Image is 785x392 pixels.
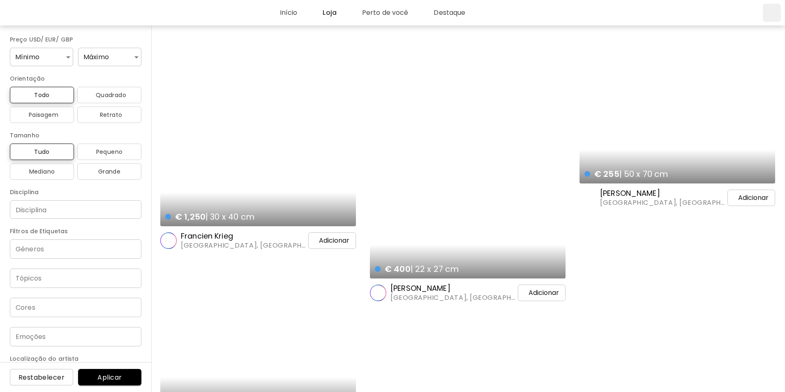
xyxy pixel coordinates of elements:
[22,111,29,118] img: icon
[10,369,73,385] button: Restabelecer
[336,207,352,224] button: favorites
[10,144,74,160] button: Tudo
[77,107,141,123] button: iconRetrato
[580,36,775,183] a: € 255| 50 x 70 cmfavoriteshttps://cdn.kaleido.art/CDN/Artwork/171422/Primary/medium.webp?updated=...
[77,144,141,160] button: Pequeno
[375,264,545,274] h4: | 22 x 27 cm
[723,8,732,18] img: chatIcon
[165,211,336,222] h4: | 30 x 40 cm
[584,169,755,179] h4: | 50 x 70 cm
[84,110,135,120] span: Retrato
[10,354,141,364] h6: Localização do artista
[16,167,67,176] span: Mediano
[508,285,566,301] button: cart-iconAdicionar
[370,36,566,278] a: € 400| 22 x 27 cmfavoriteshttps://cdn.kaleido.art/CDN/Artwork/174796/Primary/medium.webp?updated=...
[743,8,753,18] img: bellIcon
[10,163,74,180] button: Mediano
[41,131,49,139] img: info
[10,107,74,123] button: iconPaisagem
[337,9,351,16] h6: Loja
[738,194,769,202] h5: Adicionar
[16,110,67,120] span: Paisagem
[390,293,506,302] span: [GEOGRAPHIC_DATA], [GEOGRAPHIC_DATA]
[89,92,96,98] img: icon
[84,147,135,157] span: Pequeno
[434,8,483,18] a: Destaque
[77,163,141,180] button: Grande
[319,237,349,245] h5: Adicionar
[448,9,480,16] h6: Destaque
[160,36,356,226] a: € 1,250| 30 x 40 cmfavoriteshttps://cdn.kaleido.art/CDN/Artwork/174395/Primary/medium.webp?update...
[16,373,67,382] span: Restabelecer
[755,165,771,181] button: favorites
[84,90,135,100] span: Quadrado
[16,147,67,157] span: Tudo
[724,193,734,203] img: cart-icon
[741,6,755,20] button: bellIcon
[390,283,506,293] h6: [PERSON_NAME]
[10,226,141,236] h6: Filtros de Etiquetas
[515,288,524,298] img: cart-icon
[181,231,297,241] h6: Francien Krieg
[546,260,561,276] button: favorites
[78,369,141,385] button: Aplicar
[160,231,356,250] a: Francien Krieg[GEOGRAPHIC_DATA], [GEOGRAPHIC_DATA]cart-iconAdicionar
[10,87,74,103] button: Todo
[362,8,426,18] a: Perto de você
[580,188,775,207] a: [PERSON_NAME][GEOGRAPHIC_DATA], [GEOGRAPHIC_DATA]cart-iconAdicionar
[78,48,141,66] div: Máximo
[529,289,559,297] h5: Adicionar
[323,8,354,18] a: Loja
[298,232,356,249] button: cart-iconAdicionar
[175,211,205,223] span: € 1,250
[370,283,566,302] a: [PERSON_NAME][GEOGRAPHIC_DATA], [GEOGRAPHIC_DATA]cart-iconAdicionar
[10,35,141,44] h6: Preço USD/ EUR/ GBP
[10,130,141,140] h6: Tamanho
[84,167,135,176] span: Grande
[385,263,411,275] span: € 400
[600,188,716,198] h6: [PERSON_NAME]
[93,111,100,118] img: icon
[280,8,315,18] a: Início
[376,9,423,16] h6: Perto de você
[10,187,141,197] h6: Disciplina
[10,48,73,66] div: Mínimo
[718,190,775,206] button: cart-iconAdicionar
[594,168,619,180] span: € 255
[181,241,297,250] span: [GEOGRAPHIC_DATA], [GEOGRAPHIC_DATA]
[305,236,315,246] img: cart-icon
[600,198,716,207] span: [GEOGRAPHIC_DATA], [GEOGRAPHIC_DATA]
[294,9,312,16] h6: Início
[10,74,141,84] h6: Orientação
[16,90,67,100] span: Todo
[85,373,135,382] span: Aplicar
[77,87,141,103] button: iconQuadrado
[703,8,713,18] img: cart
